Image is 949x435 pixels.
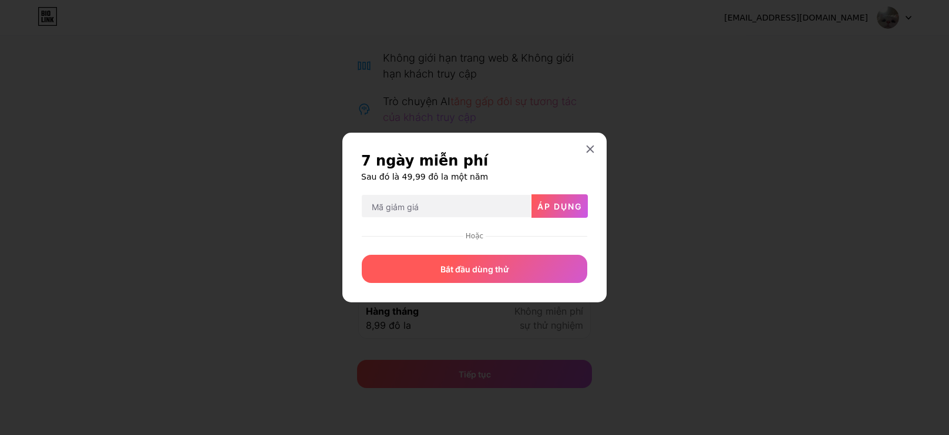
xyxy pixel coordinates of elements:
font: Sau đó là 49,99 đô la một năm [361,172,488,181]
font: Hoặc [466,232,483,240]
font: Bắt đầu dùng thử [440,264,509,274]
input: Mã giảm giá [362,195,531,218]
font: Áp dụng [537,201,583,211]
font: 7 ngày miễn phí [361,153,488,169]
button: Áp dụng [531,194,588,218]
